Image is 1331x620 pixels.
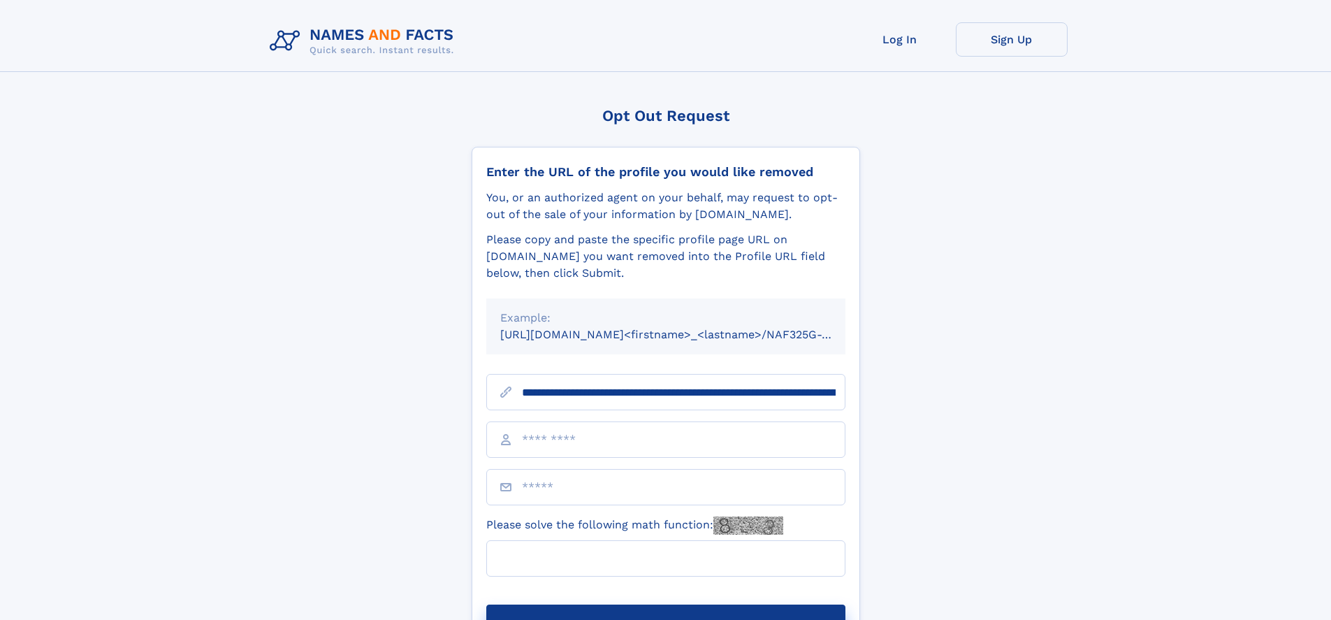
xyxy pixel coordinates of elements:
[500,328,872,341] small: [URL][DOMAIN_NAME]<firstname>_<lastname>/NAF325G-xxxxxxxx
[500,310,831,326] div: Example:
[956,22,1068,57] a: Sign Up
[844,22,956,57] a: Log In
[486,231,845,282] div: Please copy and paste the specific profile page URL on [DOMAIN_NAME] you want removed into the Pr...
[472,107,860,124] div: Opt Out Request
[486,189,845,223] div: You, or an authorized agent on your behalf, may request to opt-out of the sale of your informatio...
[486,164,845,180] div: Enter the URL of the profile you would like removed
[486,517,783,535] label: Please solve the following math function:
[264,22,465,60] img: Logo Names and Facts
